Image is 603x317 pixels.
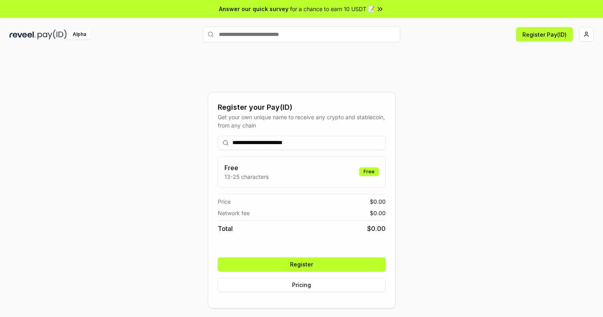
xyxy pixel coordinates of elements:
[218,197,231,206] span: Price
[218,278,386,292] button: Pricing
[516,27,573,41] button: Register Pay(ID)
[370,197,386,206] span: $ 0.00
[367,224,386,233] span: $ 0.00
[218,257,386,272] button: Register
[219,5,288,13] span: Answer our quick survey
[224,163,269,173] h3: Free
[68,30,90,39] div: Alpha
[38,30,67,39] img: pay_id
[370,209,386,217] span: $ 0.00
[290,5,375,13] span: for a chance to earn 10 USDT 📝
[218,113,386,129] div: Get your own unique name to receive any crypto and stablecoin, from any chain
[218,102,386,113] div: Register your Pay(ID)
[9,30,36,39] img: reveel_dark
[218,209,250,217] span: Network fee
[224,173,269,181] p: 13-25 characters
[359,167,379,176] div: Free
[218,224,233,233] span: Total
